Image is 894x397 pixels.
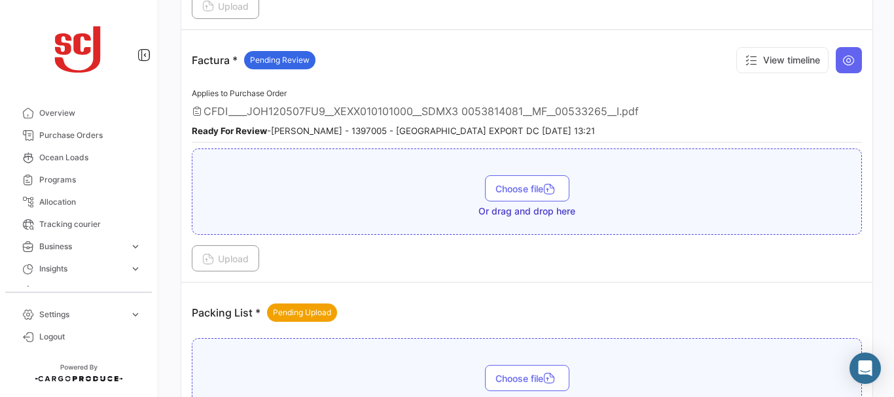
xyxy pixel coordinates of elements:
a: Tracking courier [10,213,147,235]
a: Allocation [10,191,147,213]
span: Pending Review [250,54,310,66]
a: Purchase Orders [10,124,147,147]
button: Choose file [485,175,569,201]
span: Or drag and drop here [478,205,575,218]
span: Programs [39,174,141,186]
span: expand_more [130,309,141,320]
button: Upload [192,245,259,271]
p: Packing List * [192,303,337,322]
span: Pending Upload [273,307,331,319]
span: Purchase Orders [39,129,141,141]
span: Overview [39,107,141,119]
button: View timeline [736,47,829,73]
span: Allocation [39,196,141,208]
span: Choose file [495,373,559,384]
b: Ready For Review [192,126,267,136]
a: Overview [10,102,147,124]
a: Carbon Footprint [10,280,147,302]
small: - [PERSON_NAME] - 1397005 - [GEOGRAPHIC_DATA] EXPORT DC [DATE] 13:21 [192,126,595,136]
div: Abrir Intercom Messenger [849,353,881,384]
a: Programs [10,169,147,191]
span: CFDI____JOH120507FU9__XEXX010101000__SDMX3 0053814081__MF__00533265__I.pdf [204,105,639,118]
span: Applies to Purchase Order [192,88,287,98]
span: Tracking courier [39,218,141,230]
span: Upload [202,1,249,12]
span: Logout [39,331,141,343]
p: Factura * [192,51,315,69]
span: Settings [39,309,124,320]
span: Insights [39,263,124,275]
span: Ocean Loads [39,152,141,164]
span: expand_more [130,241,141,252]
span: Business [39,241,124,252]
span: expand_more [130,263,141,275]
img: scj_logo1.svg [46,16,111,81]
span: Upload [202,253,249,264]
button: Choose file [485,365,569,391]
span: Choose file [495,183,559,194]
span: Carbon Footprint [39,285,141,297]
a: Ocean Loads [10,147,147,169]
